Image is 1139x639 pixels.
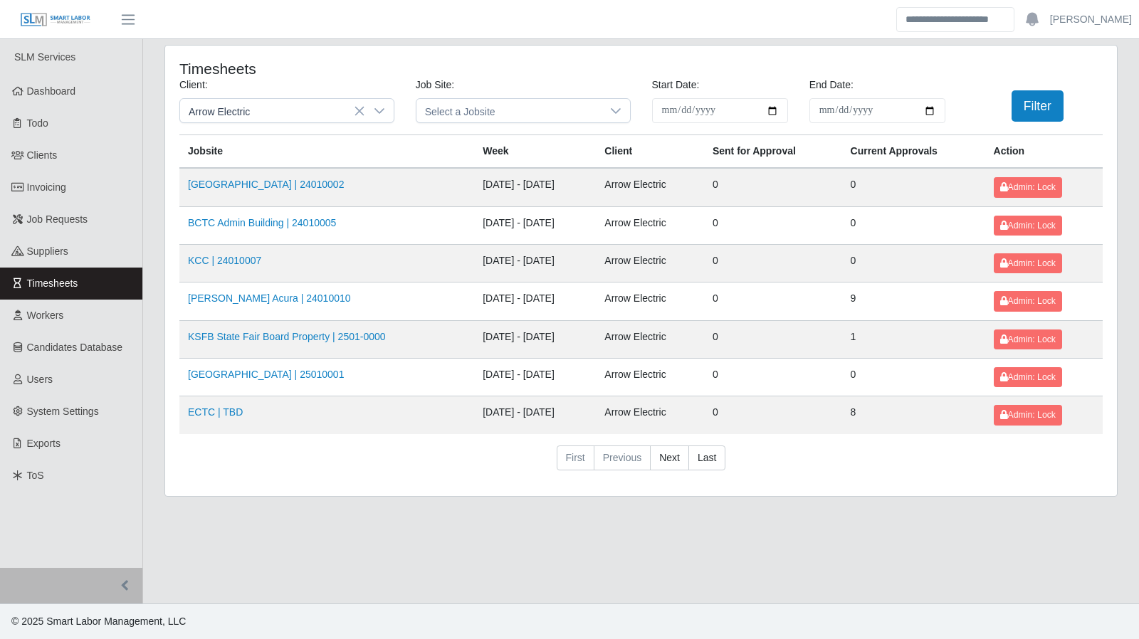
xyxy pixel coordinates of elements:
a: [GEOGRAPHIC_DATA] | 25010001 [188,369,344,380]
span: © 2025 Smart Labor Management, LLC [11,616,186,627]
span: Admin: Lock [1000,296,1056,306]
span: Admin: Lock [1000,372,1056,382]
td: Arrow Electric [596,168,704,206]
button: Admin: Lock [994,291,1062,311]
button: Admin: Lock [994,216,1062,236]
span: Candidates Database [27,342,123,353]
span: Admin: Lock [1000,221,1056,231]
span: Arrow Electric [180,99,365,122]
th: Week [474,135,596,169]
td: [DATE] - [DATE] [474,244,596,282]
span: Workers [27,310,64,321]
a: ECTC | TBD [188,406,243,418]
label: Job Site: [416,78,454,93]
span: Todo [27,117,48,129]
td: [DATE] - [DATE] [474,359,596,396]
span: Admin: Lock [1000,182,1056,192]
span: Exports [27,438,61,449]
td: 1 [842,320,985,358]
td: 0 [704,396,842,434]
th: Action [985,135,1103,169]
td: 0 [842,359,985,396]
label: Client: [179,78,208,93]
button: Admin: Lock [994,405,1062,425]
td: [DATE] - [DATE] [474,396,596,434]
td: 0 [842,206,985,244]
td: 9 [842,282,985,320]
td: 0 [704,359,842,396]
button: Admin: Lock [994,329,1062,349]
a: [PERSON_NAME] Acura | 24010010 [188,292,351,304]
button: Admin: Lock [994,177,1062,197]
span: Admin: Lock [1000,258,1056,268]
label: Start Date: [652,78,700,93]
span: Dashboard [27,85,76,97]
button: Filter [1012,90,1064,122]
img: SLM Logo [20,12,91,28]
span: Select a Jobsite [416,99,602,122]
td: [DATE] - [DATE] [474,168,596,206]
span: Admin: Lock [1000,410,1056,420]
h4: Timesheets [179,60,552,78]
button: Admin: Lock [994,253,1062,273]
th: Current Approvals [842,135,985,169]
td: Arrow Electric [596,206,704,244]
span: Admin: Lock [1000,334,1056,344]
td: Arrow Electric [596,244,704,282]
a: Last [688,445,725,471]
input: Search [896,7,1014,32]
nav: pagination [179,445,1103,482]
td: Arrow Electric [596,396,704,434]
td: Arrow Electric [596,282,704,320]
span: System Settings [27,406,99,417]
td: Arrow Electric [596,320,704,358]
td: 0 [704,168,842,206]
a: KCC | 24010007 [188,255,261,266]
td: [DATE] - [DATE] [474,320,596,358]
span: Users [27,374,53,385]
td: 0 [704,244,842,282]
button: Admin: Lock [994,367,1062,387]
span: Suppliers [27,245,68,257]
td: 0 [704,282,842,320]
th: Jobsite [179,135,474,169]
td: [DATE] - [DATE] [474,206,596,244]
span: SLM Services [14,51,75,63]
td: 0 [842,168,985,206]
td: 0 [704,320,842,358]
a: BCTC Admin Building | 24010005 [188,217,336,228]
span: Timesheets [27,278,78,289]
span: Clients [27,149,58,161]
th: Sent for Approval [704,135,842,169]
span: ToS [27,470,44,481]
td: 0 [704,206,842,244]
span: Invoicing [27,181,66,193]
label: End Date: [809,78,854,93]
span: Job Requests [27,213,88,225]
td: 8 [842,396,985,434]
th: Client [596,135,704,169]
td: Arrow Electric [596,359,704,396]
a: [PERSON_NAME] [1050,12,1132,27]
a: Next [650,445,689,471]
td: [DATE] - [DATE] [474,282,596,320]
td: 0 [842,244,985,282]
a: [GEOGRAPHIC_DATA] | 24010002 [188,179,344,190]
a: KSFB State Fair Board Property | 2501-0000 [188,331,386,342]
